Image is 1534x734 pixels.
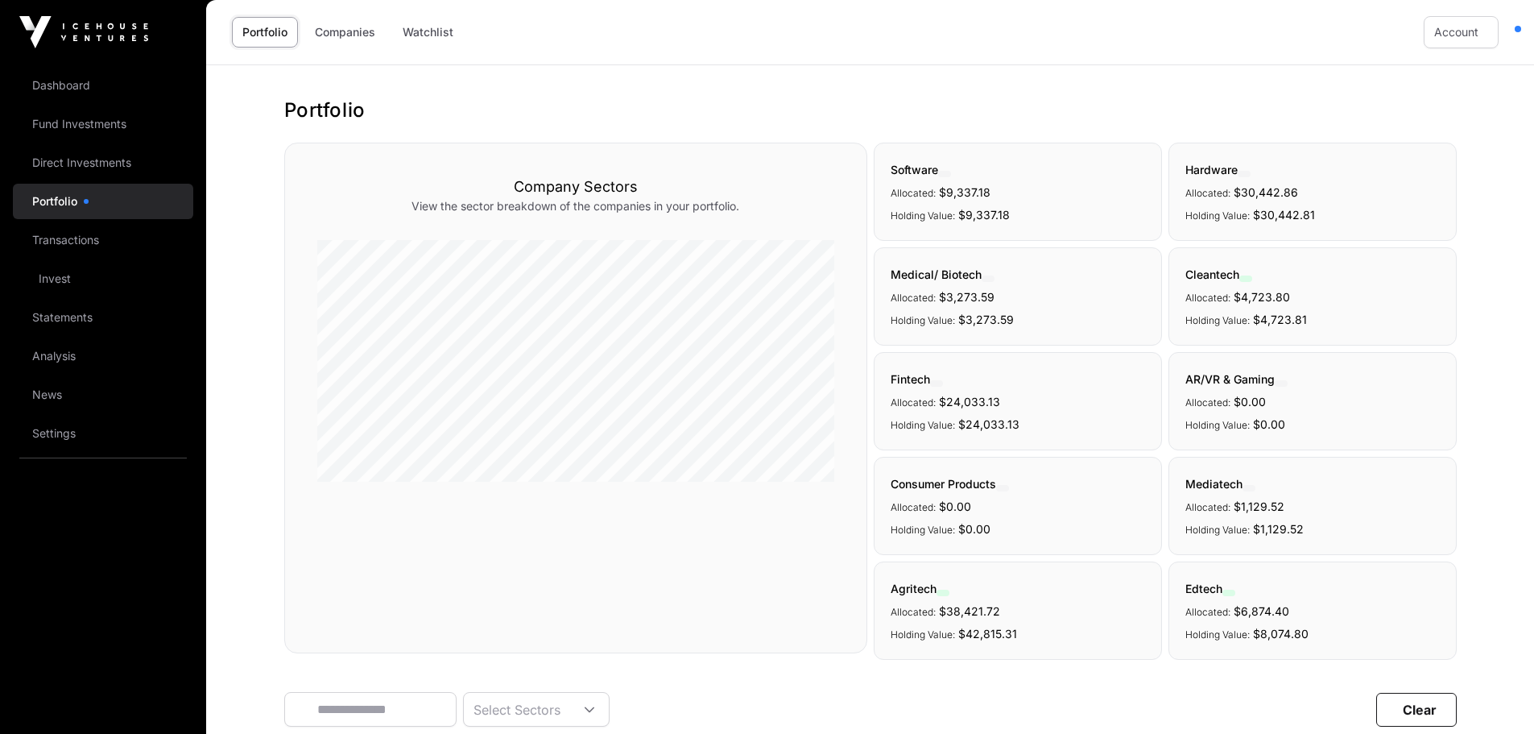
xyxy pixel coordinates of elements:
[1185,267,1252,281] span: Cleantech
[1234,290,1290,304] span: $4,723.80
[1424,16,1499,48] button: Account
[304,17,386,48] a: Companies
[958,313,1014,326] span: $3,273.59
[1234,185,1298,199] span: $30,442.86
[1185,163,1251,176] span: Hardware
[13,184,193,219] a: Portfolio
[1185,582,1235,595] span: Edtech
[1185,501,1230,513] span: Allocated:
[891,372,943,386] span: Fintech
[891,524,955,536] span: Holding Value:
[1234,604,1289,618] span: $6,874.40
[1376,693,1457,727] button: Clear
[891,209,955,222] span: Holding Value:
[13,338,193,374] a: Analysis
[1185,606,1230,618] span: Allocated:
[958,627,1017,641] span: $42,815.31
[891,628,955,641] span: Holding Value:
[939,290,994,304] span: $3,273.59
[891,314,955,326] span: Holding Value:
[891,292,936,304] span: Allocated:
[1185,477,1255,491] span: Mediatech
[891,419,955,431] span: Holding Value:
[13,145,193,180] a: Direct Investments
[13,261,193,297] a: Invest
[232,17,298,48] a: Portfolio
[1185,209,1250,222] span: Holding Value:
[1185,314,1250,326] span: Holding Value:
[958,208,1010,222] span: $9,337.18
[1185,419,1250,431] span: Holding Value:
[13,106,193,142] a: Fund Investments
[958,417,1019,431] span: $24,033.13
[1253,208,1315,222] span: $30,442.81
[939,604,1000,618] span: $38,421.72
[939,395,1000,408] span: $24,033.13
[891,187,936,199] span: Allocated:
[958,522,990,536] span: $0.00
[317,198,834,214] p: View the sector breakdown of the companies in your portfolio.
[392,17,464,48] a: Watchlist
[317,176,834,198] h3: Company Sectors
[1234,500,1284,513] span: $1,129.52
[13,68,193,103] a: Dashboard
[464,693,570,726] div: Select Sectors
[891,163,951,176] span: Software
[284,97,1457,123] h1: Portfolio
[1253,417,1285,431] span: $0.00
[13,222,193,258] a: Transactions
[1185,628,1250,641] span: Holding Value:
[1185,524,1250,536] span: Holding Value:
[939,500,971,513] span: $0.00
[939,185,990,199] span: $9,337.18
[1185,187,1230,199] span: Allocated:
[891,606,936,618] span: Allocated:
[1185,396,1230,408] span: Allocated:
[1234,395,1266,408] span: $0.00
[1253,627,1309,641] span: $8,074.80
[13,300,193,335] a: Statements
[891,501,936,513] span: Allocated:
[19,16,148,48] img: Icehouse Ventures Logo
[891,267,994,281] span: Medical/ Biotech
[891,477,1009,491] span: Consumer Products
[13,416,193,451] a: Settings
[891,582,949,595] span: Agritech
[1185,372,1288,386] span: AR/VR & Gaming
[1253,522,1304,536] span: $1,129.52
[1185,292,1230,304] span: Allocated:
[13,377,193,413] a: News
[891,396,936,408] span: Allocated:
[1253,313,1307,326] span: $4,723.81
